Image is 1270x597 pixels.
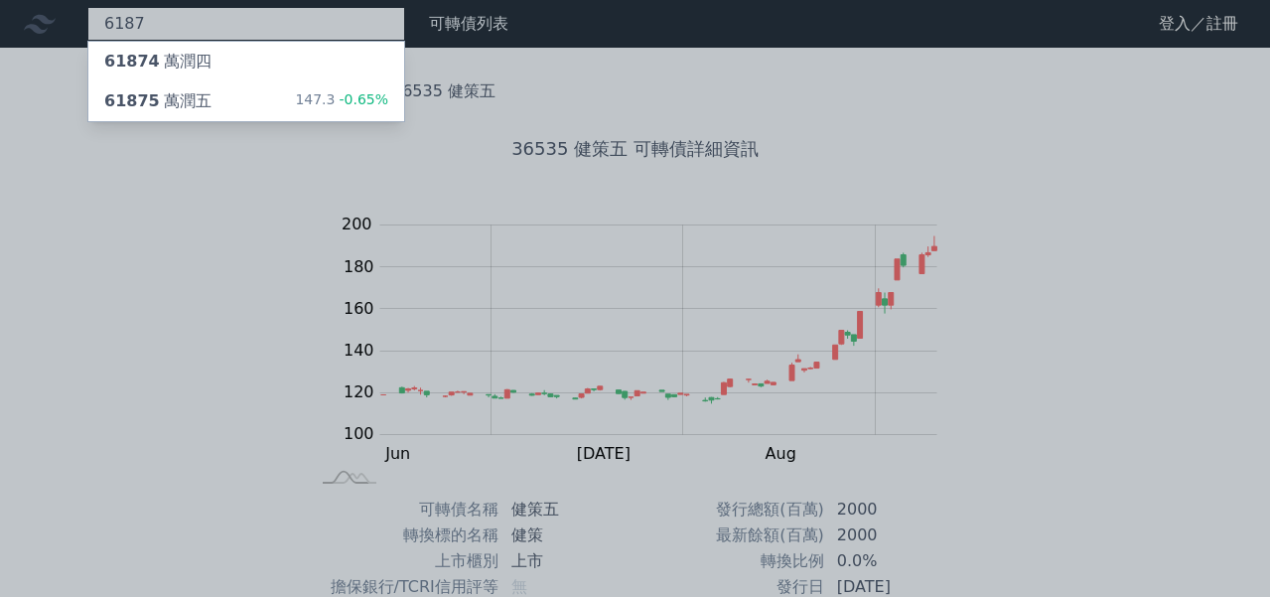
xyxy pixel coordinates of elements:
div: 萬潤五 [104,89,212,113]
div: 147.3 [295,89,388,113]
span: -0.65% [335,91,388,107]
div: 萬潤四 [104,50,212,74]
span: 61874 [104,52,160,71]
span: 61875 [104,91,160,110]
a: 61875萬潤五 147.3-0.65% [88,81,404,121]
a: 61874萬潤四 [88,42,404,81]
